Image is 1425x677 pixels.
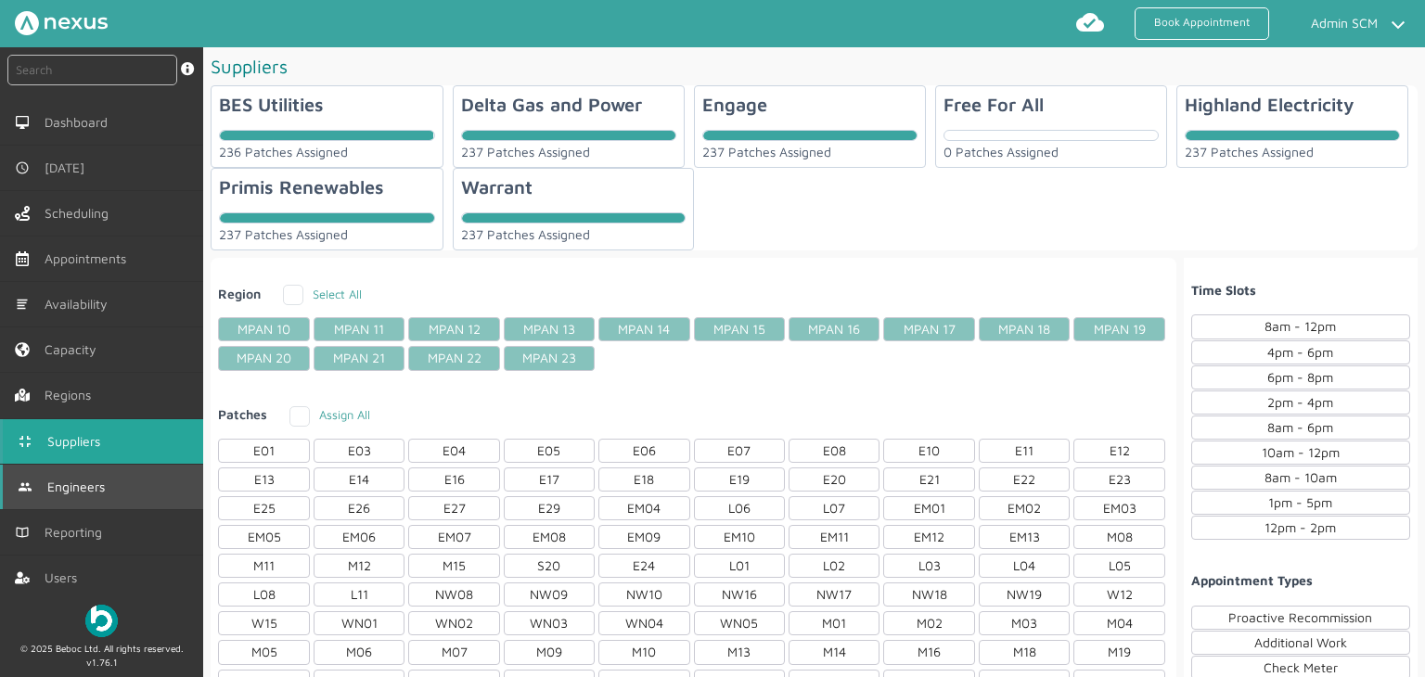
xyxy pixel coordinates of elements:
div: NW18 [883,582,974,607]
div: M11 [218,554,309,578]
span: Appointments [45,251,134,266]
div: Delta Gas and Power [461,94,642,115]
div: Primis Renewables [219,176,384,198]
img: md-cloud-done.svg [1075,7,1105,37]
div: WN04 [598,611,689,635]
div: M16 [883,640,974,664]
div: E05 [504,439,595,463]
div: MPAN 10 [218,317,309,341]
div: WN01 [314,611,404,635]
div: 237 Patches Assigned [461,145,676,160]
div: EM02 [979,496,1070,520]
div: 237 Patches Assigned [1185,145,1400,160]
div: Warrant [461,176,533,198]
div: 8am - 12pm [1191,314,1410,338]
div: M19 [1073,640,1164,664]
div: M12 [314,554,404,578]
div: MPAN 12 [408,317,499,341]
div: MPAN 22 [408,346,499,370]
div: M14 [789,640,879,664]
div: EM09 [598,525,689,549]
div: M03 [979,611,1070,635]
img: md-list.svg [15,297,30,312]
a: Book Appointment [1135,7,1269,40]
div: WN03 [504,611,595,635]
div: MPAN 11 [314,317,404,341]
span: [DATE] [45,160,92,175]
img: Beboc Logo [85,605,118,637]
div: 237 Patches Assigned [219,227,434,242]
div: E01 [218,439,309,463]
div: L07 [789,496,879,520]
div: L06 [694,496,785,520]
div: EM10 [694,525,785,549]
div: E07 [694,439,785,463]
div: E12 [1073,439,1164,463]
div: MPAN 14 [598,317,689,341]
div: Engage [702,94,767,115]
div: 12pm - 2pm [1191,516,1410,540]
div: 1pm - 5pm [1191,491,1410,515]
div: MPAN 23 [504,346,595,370]
img: md-contract.svg [18,434,32,449]
label: Select All [283,287,362,301]
span: Scheduling [45,206,116,221]
div: EM05 [218,525,309,549]
div: M08 [1073,525,1164,549]
div: 6pm - 8pm [1191,365,1410,390]
div: W15 [218,611,309,635]
div: MPAN 13 [504,317,595,341]
div: 8am - 10am [1191,466,1410,490]
div: NW17 [789,582,879,607]
div: MPAN 20 [218,346,309,370]
div: E29 [504,496,595,520]
span: Suppliers [47,434,108,449]
div: 8am - 6pm [1191,415,1410,440]
div: E26 [314,496,404,520]
span: Users [45,570,84,585]
label: Assign All [289,407,370,422]
div: EM04 [598,496,689,520]
div: E20 [789,467,879,492]
div: E04 [408,439,499,463]
div: E13 [218,467,309,492]
div: L04 [979,554,1070,578]
div: MPAN 21 [314,346,404,370]
span: Reporting [45,525,109,540]
div: MPAN 15 [694,317,785,341]
div: E25 [218,496,309,520]
div: E08 [789,439,879,463]
div: S20 [504,554,595,578]
img: appointments-left-menu.svg [15,251,30,266]
div: M04 [1073,611,1164,635]
div: M15 [408,554,499,578]
div: WN02 [408,611,499,635]
div: L11 [314,582,404,607]
div: E24 [598,554,689,578]
div: 4pm - 6pm [1191,340,1410,364]
div: M01 [789,611,879,635]
div: E06 [598,439,689,463]
div: EM03 [1073,496,1164,520]
div: L05 [1073,554,1164,578]
div: E16 [408,467,499,492]
div: EM11 [789,525,879,549]
div: EM13 [979,525,1070,549]
div: E10 [883,439,974,463]
div: NW10 [598,582,689,607]
div: M05 [218,640,309,664]
h1: Suppliers [211,47,814,85]
div: M09 [504,640,595,664]
div: E11 [979,439,1070,463]
div: E21 [883,467,974,492]
div: W12 [1073,582,1164,607]
div: E17 [504,467,595,492]
div: 2pm - 4pm [1191,390,1410,415]
div: M02 [883,611,974,635]
img: user-left-menu.svg [15,570,30,585]
div: L08 [218,582,309,607]
div: L01 [694,554,785,578]
div: NW16 [694,582,785,607]
img: md-time.svg [15,160,30,175]
div: EM06 [314,525,404,549]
